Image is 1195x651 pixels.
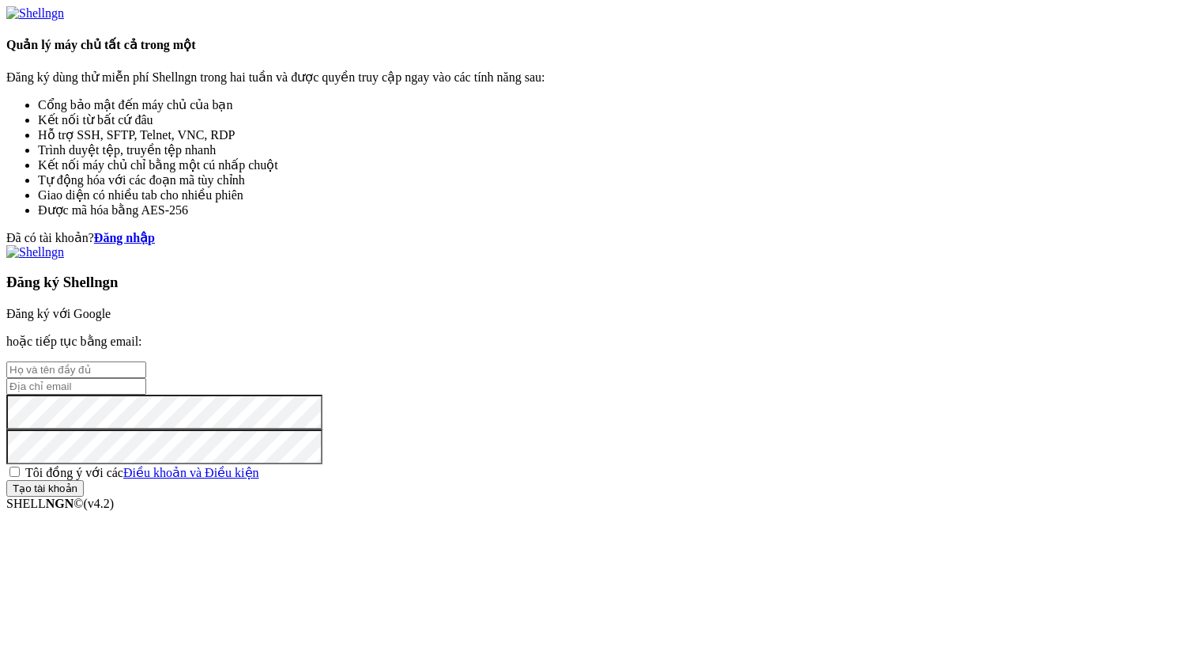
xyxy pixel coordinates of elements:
input: Tôi đồng ý với cácĐiều khoản và Điều kiện [9,467,20,477]
font: Được mã hóa bằng AES-256 [38,203,188,217]
font: Tôi đồng ý với các [25,466,123,479]
font: © [74,497,83,510]
font: Cổng bảo mật đến máy chủ của bạn [38,98,232,112]
font: Kết nối máy chủ chỉ bằng một cú nhấp chuột [38,158,278,172]
img: Shellngn [6,245,64,259]
font: Đã có tài khoản? [6,231,94,244]
a: Đăng nhập [94,231,155,244]
a: Điều khoản và Điều kiện [123,466,259,479]
input: Tạo tài khoản [6,480,84,497]
font: hoặc tiếp tục bằng email: [6,335,142,348]
font: Giao diện có nhiều tab cho nhiều phiên [38,188,243,202]
font: ) [110,497,114,510]
font: Trình duyệt tệp, truyền tệp nhanh [38,143,216,157]
font: Đăng ký dùng thử miễn phí Shellngn trong hai tuần và được quyền truy cập ngay vào các tính năng sau: [6,70,545,84]
font: Hỗ trợ SSH, SFTP, Telnet, VNC, RDP [38,128,235,142]
font: Đăng ký Shellngn [6,274,118,290]
font: SHELL [6,497,46,510]
font: Đăng ký với Google [6,307,111,320]
font: Quản lý máy chủ tất cả trong một [6,38,195,51]
font: 4.2 [94,497,110,510]
img: Shellngn [6,6,64,21]
font: NGN [46,497,74,510]
font: Tự động hóa với các đoạn mã tùy chỉnh [38,173,245,187]
span: 4.2.0 [84,497,115,510]
input: Họ và tên đầy đủ [6,361,146,378]
input: Địa chỉ email [6,378,146,395]
font: Kết nối từ bất cứ đâu [38,113,153,127]
font: (v [84,497,94,510]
